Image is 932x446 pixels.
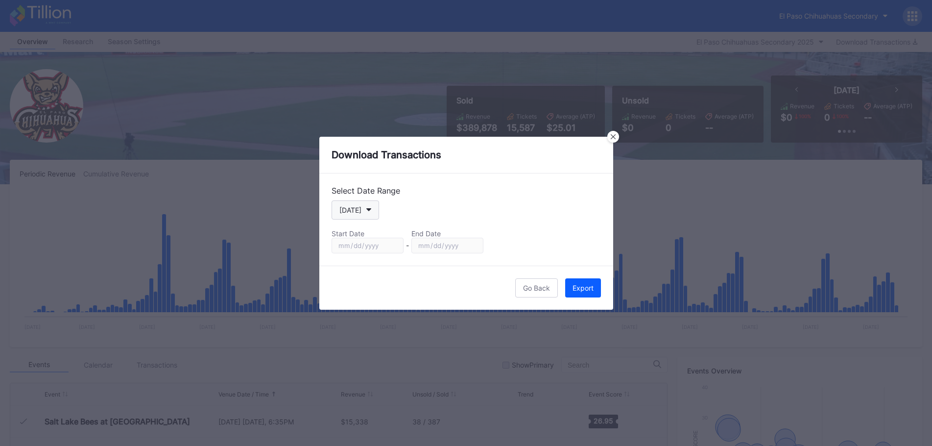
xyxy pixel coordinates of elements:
[515,278,558,297] button: Go Back
[339,206,361,214] div: [DATE]
[573,284,594,292] div: Export
[523,284,550,292] div: Go Back
[565,278,601,297] button: Export
[332,200,379,220] button: [DATE]
[406,241,409,249] div: -
[332,229,404,238] div: Start Date
[332,186,601,196] div: Select Date Range
[319,137,613,173] div: Download Transactions
[411,229,483,238] div: End Date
